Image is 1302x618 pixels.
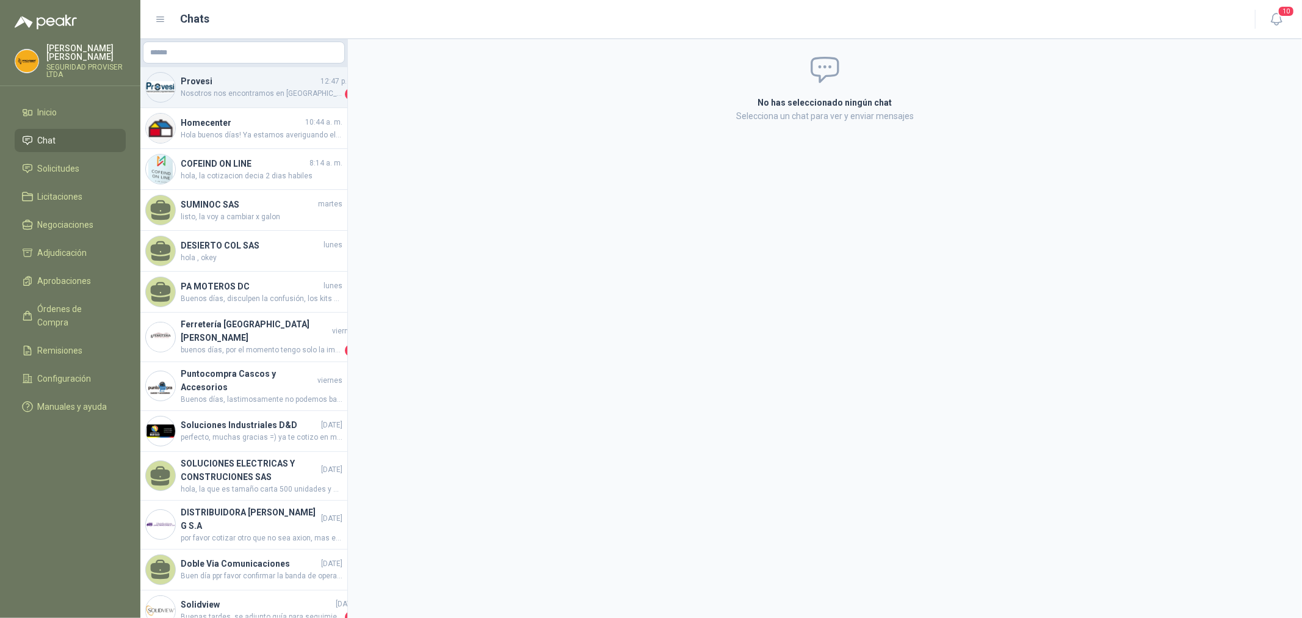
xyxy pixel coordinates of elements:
img: Company Logo [146,510,175,539]
a: Aprobaciones [15,269,126,293]
img: Company Logo [146,73,175,102]
span: 10 [1278,5,1295,17]
span: Buenos días, disculpen la confusión, los kits se encuentran en [GEOGRAPHIC_DATA], se hace el enví... [181,293,342,305]
p: SEGURIDAD PROVISER LTDA [46,64,126,78]
span: Hola buenos días! Ya estamos averiguando el estado y les confirmamos apenas sepamos. [181,129,342,141]
img: Company Logo [146,322,175,352]
span: Inicio [38,106,57,119]
h4: PA MOTEROS DC [181,280,321,293]
span: Solicitudes [38,162,80,175]
span: Manuales y ayuda [38,400,107,413]
span: 1 [345,88,357,100]
h4: Doble Via Comunicaciones [181,557,319,570]
a: Inicio [15,101,126,124]
span: hola, la que es tamaño carta 500 unidades y una tamaño cartelera [181,484,342,495]
span: Buen día ppr favor confirmar la banda de operación en la que requieren los radios UHF o VHF [181,570,342,582]
a: Configuración [15,367,126,390]
span: 12:47 p. m. [320,76,357,87]
span: [DATE] [321,513,342,525]
span: [DATE] [321,464,342,476]
a: SOLUCIONES ELECTRICAS Y CONSTRUCIONES SAS[DATE]hola, la que es tamaño carta 500 unidades y una ta... [140,452,347,501]
a: Adjudicación [15,241,126,264]
span: Remisiones [38,344,83,357]
button: 10 [1265,9,1287,31]
span: buenos días, por el momento tengo solo la imagen porque se mandan a fabricar [181,344,342,357]
h4: Puntocompra Cascos y Accesorios [181,367,315,394]
span: Aprobaciones [38,274,92,288]
a: Company LogoHomecenter10:44 a. m.Hola buenos días! Ya estamos averiguando el estado y les confirm... [140,108,347,149]
span: lunes [324,280,342,292]
span: 10:44 a. m. [305,117,342,128]
span: Órdenes de Compra [38,302,114,329]
h4: Ferretería [GEOGRAPHIC_DATA][PERSON_NAME] [181,318,330,344]
p: [PERSON_NAME] [PERSON_NAME] [46,44,126,61]
span: [DATE] [321,420,342,431]
span: perfecto, muchas gracias =) ya te cotizo en material de la señalizacion [181,432,342,443]
a: Licitaciones [15,185,126,208]
img: Company Logo [146,154,175,184]
span: 8:14 a. m. [309,158,342,169]
a: Doble Via Comunicaciones[DATE]Buen día ppr favor confirmar la banda de operación en la que requie... [140,550,347,591]
a: Company LogoDISTRIBUIDORA [PERSON_NAME] G S.A[DATE]por favor cotizar otro que no sea axion, mas e... [140,501,347,550]
a: SUMINOC SASmarteslisto, la voy a cambiar x galon [140,190,347,231]
a: DESIERTO COL SASluneshola , okey [140,231,347,272]
h4: DESIERTO COL SAS [181,239,321,252]
h4: DISTRIBUIDORA [PERSON_NAME] G S.A [181,506,319,533]
span: Licitaciones [38,190,83,203]
a: PA MOTEROS DClunesBuenos días, disculpen la confusión, los kits se encuentran en [GEOGRAPHIC_DATA... [140,272,347,313]
h4: SOLUCIONES ELECTRICAS Y CONSTRUCIONES SAS [181,457,319,484]
img: Company Logo [15,49,38,73]
a: Company LogoCOFEIND ON LINE8:14 a. m.hola, la cotizacion decia 2 dias habiles [140,149,347,190]
span: por favor cotizar otro que no sea axion, mas economico [181,533,342,544]
a: Solicitudes [15,157,126,180]
span: Buenos días, lastimosamente no podemos bajar más el precio, ya tiene un descuento sobre el precio... [181,394,342,405]
img: Company Logo [146,416,175,446]
a: Company LogoPuntocompra Cascos y AccesoriosviernesBuenos días, lastimosamente no podemos bajar má... [140,362,347,411]
img: Company Logo [146,371,175,401]
h4: Provesi [181,75,318,88]
span: Negociaciones [38,218,94,231]
h4: Homecenter [181,116,303,129]
h1: Chats [181,10,210,27]
h4: COFEIND ON LINE [181,157,307,170]
a: Company LogoProvesi12:47 p. m.Nosotros nos encontramos en [GEOGRAPHIC_DATA], el envío demora de 3... [140,67,347,108]
span: Configuración [38,372,92,385]
span: hola, la cotizacion decia 2 dias habiles [181,170,342,182]
a: Manuales y ayuda [15,395,126,418]
span: martes [318,198,342,210]
span: viernes [332,325,357,337]
span: 1 [345,344,357,357]
a: Negociaciones [15,213,126,236]
img: Company Logo [146,114,175,143]
span: [DATE] [321,558,342,570]
a: Órdenes de Compra [15,297,126,334]
a: Company LogoSoluciones Industriales D&D[DATE]perfecto, muchas gracias =) ya te cotizo en material... [140,411,347,452]
a: Remisiones [15,339,126,362]
span: Chat [38,134,56,147]
a: Company LogoFerretería [GEOGRAPHIC_DATA][PERSON_NAME]viernesbuenos días, por el momento tengo sol... [140,313,347,362]
a: Chat [15,129,126,152]
span: [DATE] [336,598,357,610]
h2: No has seleccionado ningún chat [612,96,1038,109]
span: viernes [317,375,342,387]
p: Selecciona un chat para ver y enviar mensajes [612,109,1038,123]
span: hola , okey [181,252,342,264]
span: Nosotros nos encontramos en [GEOGRAPHIC_DATA], el envío demora de 3-4 días más o menos. [181,88,342,100]
span: Adjudicación [38,246,87,260]
span: lunes [324,239,342,251]
h4: Solidview [181,598,333,611]
h4: Soluciones Industriales D&D [181,418,319,432]
span: listo, la voy a cambiar x galon [181,211,342,223]
h4: SUMINOC SAS [181,198,316,211]
img: Logo peakr [15,15,77,29]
